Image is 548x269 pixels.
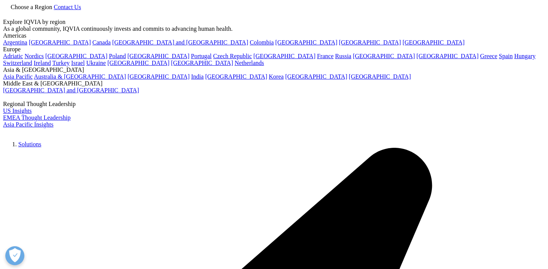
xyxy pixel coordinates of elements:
a: Solutions [18,141,41,147]
a: Greece [480,53,497,59]
a: India [191,73,204,80]
a: Spain [499,53,513,59]
a: EMEA Thought Leadership [3,114,70,121]
a: Czech Republic [213,53,252,59]
a: Nordics [24,53,44,59]
a: [GEOGRAPHIC_DATA] [353,53,415,59]
a: [GEOGRAPHIC_DATA] [403,39,465,46]
a: [GEOGRAPHIC_DATA] [253,53,315,59]
a: [GEOGRAPHIC_DATA] [107,60,169,66]
div: Europe [3,46,545,53]
a: Netherlands [234,60,264,66]
a: [GEOGRAPHIC_DATA] [127,73,190,80]
a: [GEOGRAPHIC_DATA] [285,73,347,80]
a: Portugal [191,53,212,59]
a: [GEOGRAPHIC_DATA] [205,73,267,80]
div: As a global community, IQVIA continuously invests and commits to advancing human health. [3,25,545,32]
div: Middle East & [GEOGRAPHIC_DATA] [3,80,545,87]
a: Canada [92,39,111,46]
div: Americas [3,32,545,39]
a: [GEOGRAPHIC_DATA] [416,53,478,59]
a: [GEOGRAPHIC_DATA] [29,39,91,46]
a: US Insights [3,108,32,114]
a: Switzerland [3,60,32,66]
button: Open Preferences [5,246,24,265]
div: Regional Thought Leadership [3,101,545,108]
a: [GEOGRAPHIC_DATA] and [GEOGRAPHIC_DATA] [112,39,248,46]
a: Korea [269,73,284,80]
a: Hungary [514,53,535,59]
a: [GEOGRAPHIC_DATA] [45,53,107,59]
a: Australia & [GEOGRAPHIC_DATA] [34,73,126,80]
a: [GEOGRAPHIC_DATA] and [GEOGRAPHIC_DATA] [3,87,139,93]
div: Explore IQVIA by region [3,19,545,25]
a: Argentina [3,39,27,46]
a: Poland [109,53,126,59]
a: Contact Us [54,4,81,10]
div: Asia & [GEOGRAPHIC_DATA] [3,66,545,73]
a: [GEOGRAPHIC_DATA] [275,39,337,46]
a: [GEOGRAPHIC_DATA] [171,60,233,66]
span: Choose a Region [11,4,52,10]
a: Israel [71,60,85,66]
a: Ireland [33,60,51,66]
a: Colombia [250,39,274,46]
a: Asia Pacific [3,73,33,80]
a: Russia [335,53,352,59]
a: Ukraine [86,60,106,66]
a: Adriatic [3,53,23,59]
a: [GEOGRAPHIC_DATA] [349,73,411,80]
a: [GEOGRAPHIC_DATA] [127,53,190,59]
a: France [317,53,334,59]
a: Turkey [52,60,70,66]
a: Asia Pacific Insights [3,121,53,128]
a: [GEOGRAPHIC_DATA] [339,39,401,46]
